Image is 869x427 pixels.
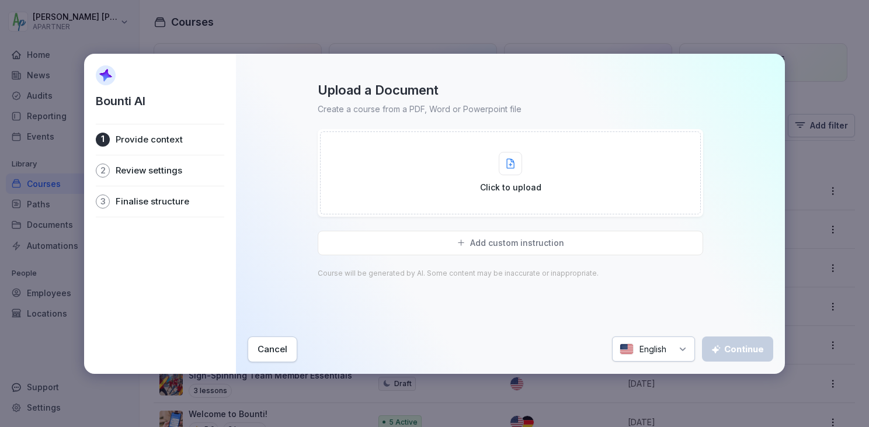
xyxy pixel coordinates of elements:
[318,103,522,115] p: Create a course from a PDF, Word or Powerpoint file
[480,181,541,193] p: Click to upload
[318,269,599,277] p: Course will be generated by AI. Some content may be inaccurate or inappropriate.
[620,343,634,355] img: us.svg
[612,336,695,362] div: English
[258,343,287,356] div: Cancel
[96,195,110,209] div: 3
[318,82,439,98] p: Upload a Document
[116,165,182,176] p: Review settings
[96,92,145,110] p: Bounti AI
[470,238,564,248] p: Add custom instruction
[711,343,764,356] div: Continue
[96,164,110,178] div: 2
[96,133,110,147] div: 1
[248,336,297,362] button: Cancel
[116,134,183,145] p: Provide context
[116,196,189,207] p: Finalise structure
[96,65,116,85] img: AI Sparkle
[702,336,773,362] button: Continue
